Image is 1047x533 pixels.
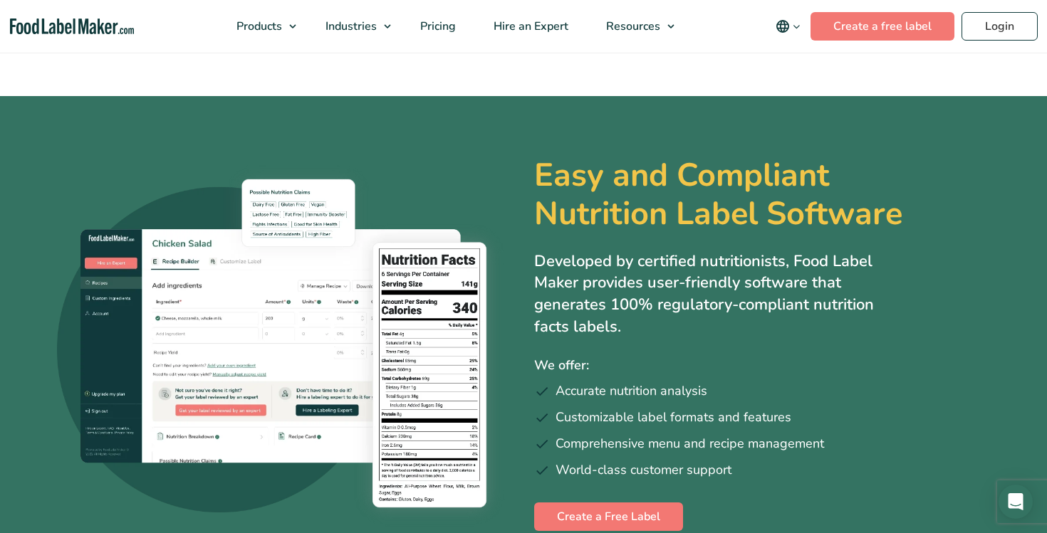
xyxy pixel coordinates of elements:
span: Hire an Expert [489,19,570,34]
span: Customizable label formats and features [556,408,791,427]
span: World-class customer support [556,460,731,480]
span: Resources [602,19,662,34]
span: Industries [321,19,378,34]
span: Comprehensive menu and recipe management [556,434,824,453]
span: Products [232,19,283,34]
span: Pricing [416,19,457,34]
span: Accurate nutrition analysis [556,381,707,401]
h1: Easy and Compliant Nutrition Label Software [534,157,957,233]
p: Developed by certified nutritionists, Food Label Maker provides user-friendly software that gener... [534,250,905,338]
div: Open Intercom Messenger [999,485,1033,519]
a: Create a Free Label [534,502,683,531]
a: Login [962,12,1038,41]
a: Create a free label [811,12,954,41]
p: We offer: [534,355,990,376]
